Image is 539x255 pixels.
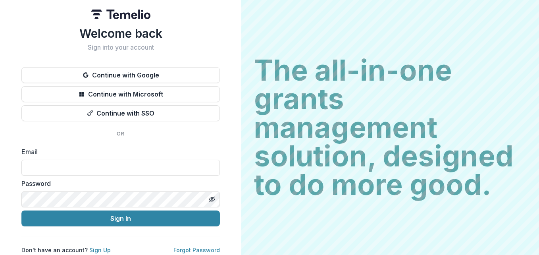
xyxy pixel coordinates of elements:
[21,105,220,121] button: Continue with SSO
[21,86,220,102] button: Continue with Microsoft
[91,10,150,19] img: Temelio
[206,193,218,206] button: Toggle password visibility
[173,247,220,253] a: Forgot Password
[89,247,111,253] a: Sign Up
[21,147,215,156] label: Email
[21,246,111,254] p: Don't have an account?
[21,67,220,83] button: Continue with Google
[21,44,220,51] h2: Sign into your account
[21,211,220,226] button: Sign In
[21,179,215,188] label: Password
[21,26,220,41] h1: Welcome back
